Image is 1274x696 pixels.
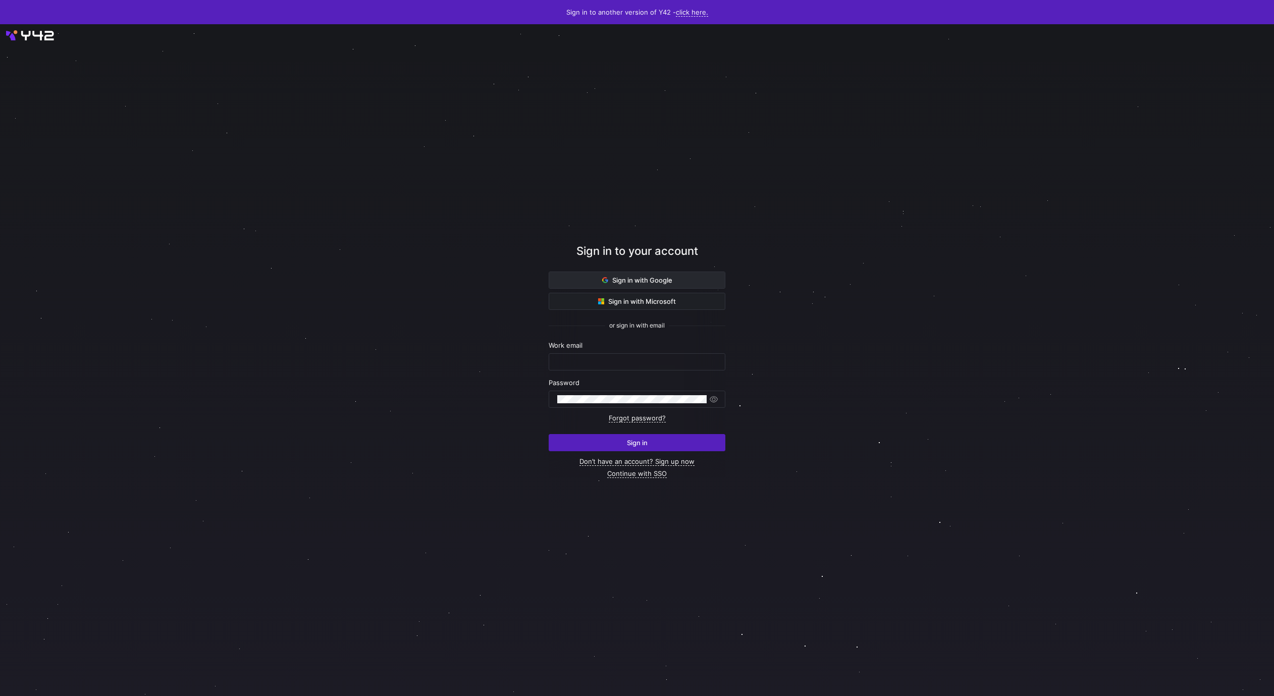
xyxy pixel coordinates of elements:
[627,439,648,447] span: Sign in
[607,469,667,478] a: Continue with SSO
[549,379,579,387] span: Password
[549,341,582,349] span: Work email
[549,272,725,289] button: Sign in with Google
[609,322,665,329] span: or sign in with email
[549,243,725,272] div: Sign in to your account
[602,276,672,284] span: Sign in with Google
[676,8,708,17] a: click here.
[609,414,666,422] a: Forgot password?
[549,293,725,310] button: Sign in with Microsoft
[579,457,695,466] a: Don’t have an account? Sign up now
[598,297,676,305] span: Sign in with Microsoft
[549,434,725,451] button: Sign in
